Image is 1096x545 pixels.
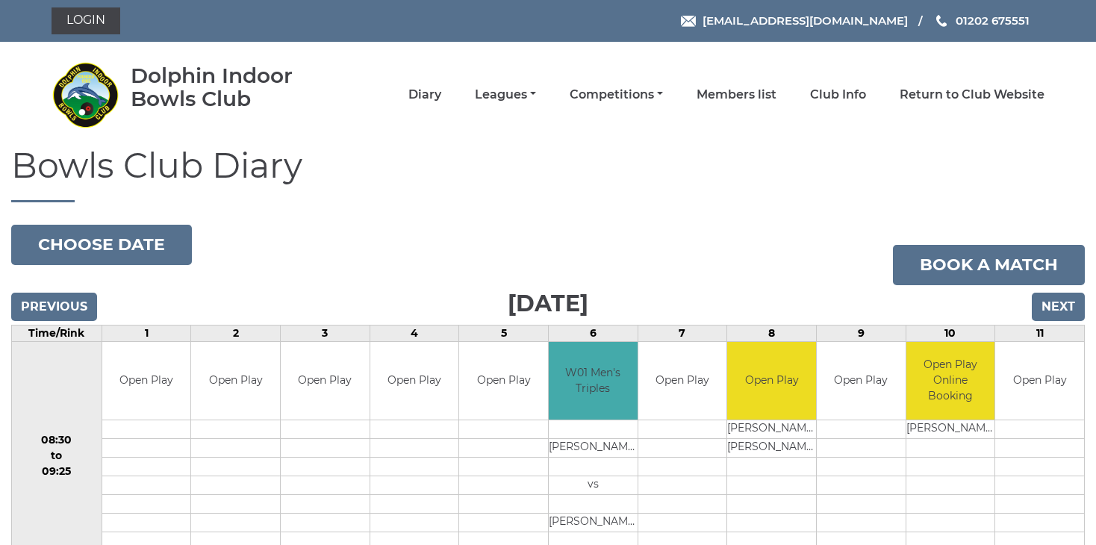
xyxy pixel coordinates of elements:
[1032,293,1085,321] input: Next
[638,342,727,420] td: Open Play
[956,13,1030,28] span: 01202 675551
[11,147,1085,202] h1: Bowls Club Diary
[11,225,192,265] button: Choose date
[102,342,191,420] td: Open Play
[934,12,1030,29] a: Phone us 01202 675551
[281,325,370,341] td: 3
[191,325,281,341] td: 2
[893,245,1085,285] a: Book a match
[703,13,908,28] span: [EMAIL_ADDRESS][DOMAIN_NAME]
[191,342,280,420] td: Open Play
[906,325,995,341] td: 10
[12,325,102,341] td: Time/Rink
[549,325,638,341] td: 6
[900,87,1044,103] a: Return to Club Website
[995,342,1084,420] td: Open Play
[370,325,459,341] td: 4
[549,476,638,495] td: vs
[681,12,908,29] a: Email [EMAIL_ADDRESS][DOMAIN_NAME]
[408,87,441,103] a: Diary
[459,325,549,341] td: 5
[52,61,119,128] img: Dolphin Indoor Bowls Club
[906,420,995,439] td: [PERSON_NAME]
[681,16,696,27] img: Email
[816,325,906,341] td: 9
[475,87,536,103] a: Leagues
[131,64,336,110] div: Dolphin Indoor Bowls Club
[459,342,548,420] td: Open Play
[727,325,817,341] td: 8
[638,325,727,341] td: 7
[52,7,120,34] a: Login
[11,293,97,321] input: Previous
[810,87,866,103] a: Club Info
[102,325,191,341] td: 1
[727,420,816,439] td: [PERSON_NAME]
[570,87,663,103] a: Competitions
[281,342,370,420] td: Open Play
[727,439,816,458] td: [PERSON_NAME]
[370,342,459,420] td: Open Play
[549,514,638,532] td: [PERSON_NAME]
[727,342,816,420] td: Open Play
[995,325,1085,341] td: 11
[549,439,638,458] td: [PERSON_NAME]
[817,342,906,420] td: Open Play
[936,15,947,27] img: Phone us
[549,342,638,420] td: W01 Men's Triples
[697,87,776,103] a: Members list
[906,342,995,420] td: Open Play Online Booking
